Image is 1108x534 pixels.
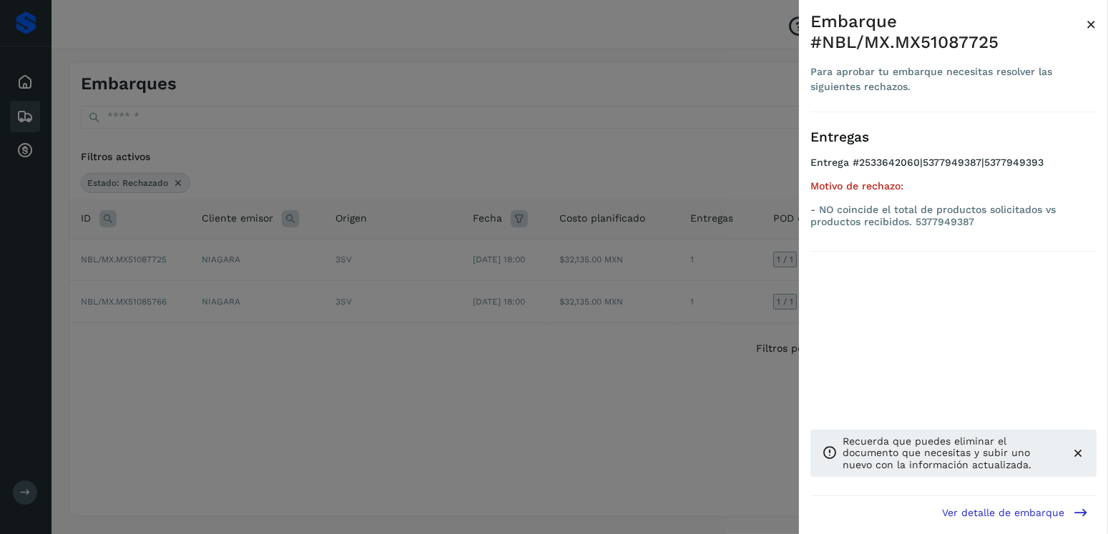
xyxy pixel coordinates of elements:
[843,435,1059,471] p: Recuerda que puedes eliminar el documento que necesitas y subir uno nuevo con la información actu...
[810,11,1086,53] div: Embarque #NBL/MX.MX51087725
[933,496,1097,528] button: Ver detalle de embarque
[810,180,1097,192] h5: Motivo de rechazo:
[810,129,1097,146] h3: Entregas
[1086,11,1097,37] button: Close
[942,508,1064,518] span: Ver detalle de embarque
[810,157,1097,180] h4: Entrega #2533642060|5377949387|5377949393
[1086,14,1097,34] span: ×
[810,204,1097,228] p: - NO coincide el total de productos solicitados vs productos recibidos. 5377949387
[810,64,1086,94] div: Para aprobar tu embarque necesitas resolver las siguientes rechazos.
